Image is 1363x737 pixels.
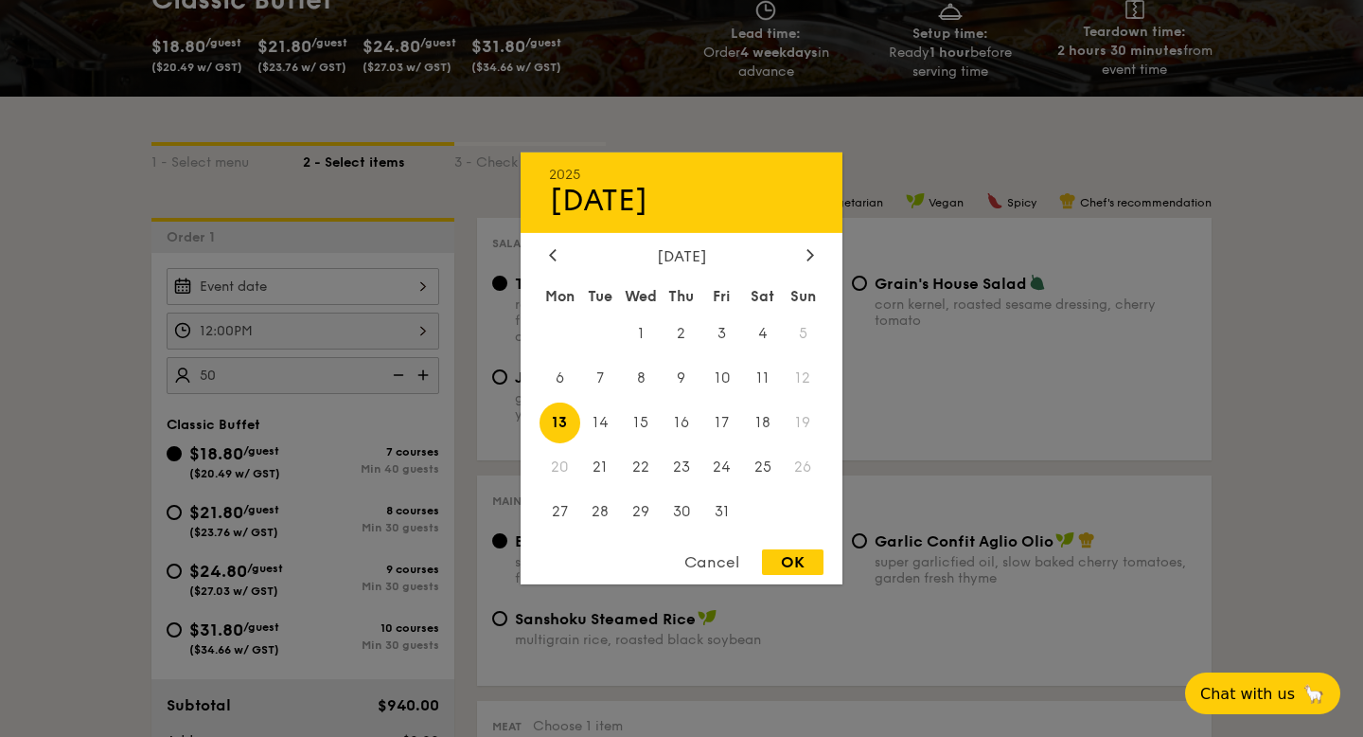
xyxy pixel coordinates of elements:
[540,403,580,443] span: 13
[621,358,662,399] span: 8
[662,491,702,531] span: 30
[1185,673,1340,714] button: Chat with us🦙
[549,183,814,219] div: [DATE]
[580,491,621,531] span: 28
[742,358,783,399] span: 11
[621,279,662,314] div: Wed
[549,167,814,183] div: 2025
[783,446,823,487] span: 26
[783,279,823,314] div: Sun
[580,279,621,314] div: Tue
[621,403,662,443] span: 15
[540,279,580,314] div: Mon
[580,446,621,487] span: 21
[580,358,621,399] span: 7
[701,491,742,531] span: 31
[662,314,702,354] span: 2
[783,314,823,354] span: 5
[549,247,814,265] div: [DATE]
[742,314,783,354] span: 4
[1200,685,1295,703] span: Chat with us
[701,279,742,314] div: Fri
[701,358,742,399] span: 10
[742,279,783,314] div: Sat
[783,403,823,443] span: 19
[701,314,742,354] span: 3
[662,358,702,399] span: 9
[762,549,823,575] div: OK
[742,403,783,443] span: 18
[621,491,662,531] span: 29
[701,403,742,443] span: 17
[665,549,758,575] div: Cancel
[662,403,702,443] span: 16
[662,279,702,314] div: Thu
[1302,683,1325,705] span: 🦙
[621,446,662,487] span: 22
[701,446,742,487] span: 24
[662,446,702,487] span: 23
[621,314,662,354] span: 1
[580,403,621,443] span: 14
[742,446,783,487] span: 25
[540,446,580,487] span: 20
[540,491,580,531] span: 27
[540,358,580,399] span: 6
[783,358,823,399] span: 12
